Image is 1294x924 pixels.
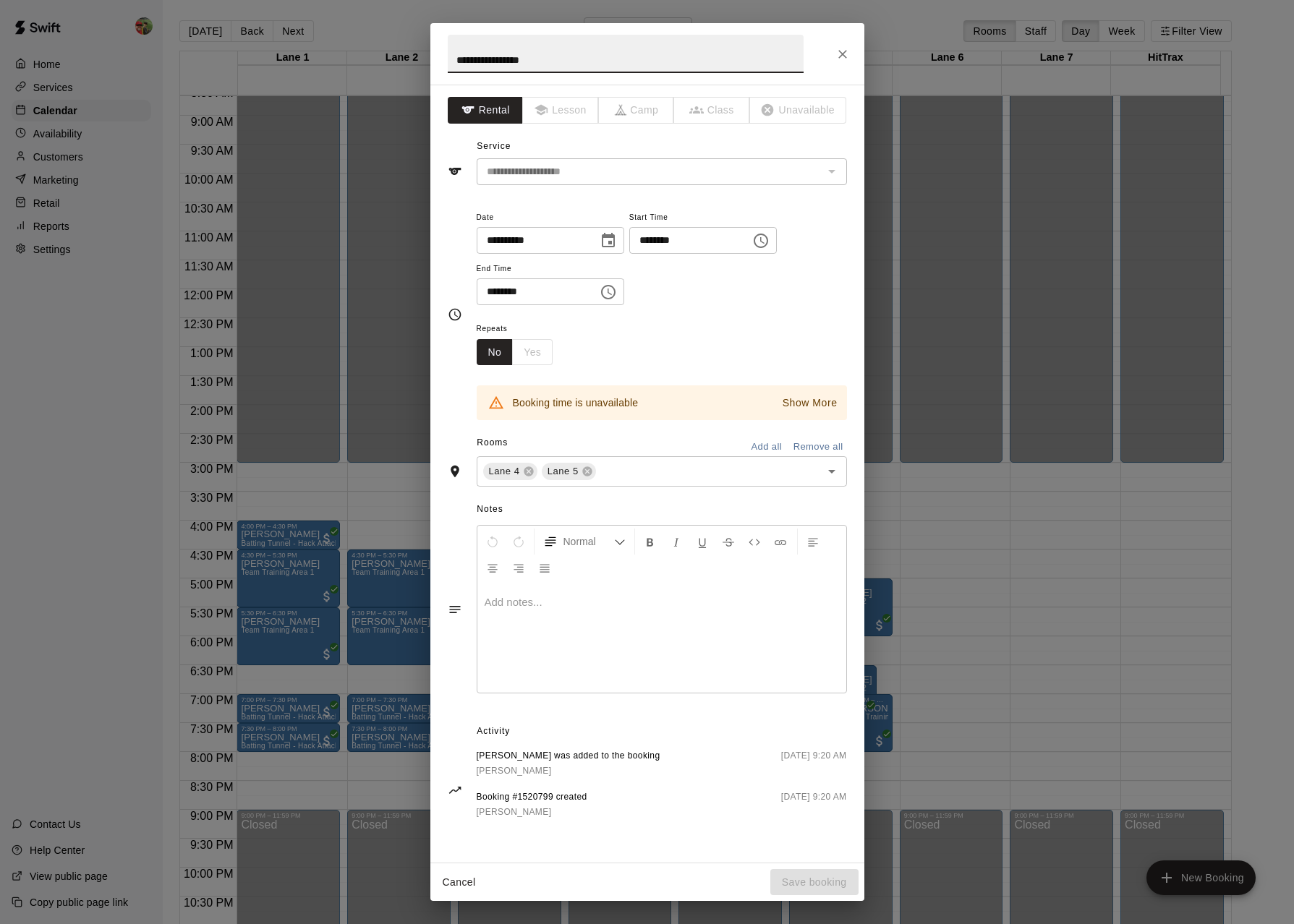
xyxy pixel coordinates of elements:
[436,869,482,896] button: Cancel
[448,307,462,322] svg: Timing
[477,763,660,779] a: [PERSON_NAME]
[477,339,553,366] div: outlined button group
[506,555,531,581] button: Right Align
[537,529,631,555] button: Formatting Options
[638,529,663,555] button: Format Bold
[629,208,777,228] span: Start Time
[690,529,715,555] button: Format Underline
[750,97,847,124] span: The type of an existing booking cannot be changed
[477,766,552,776] span: [PERSON_NAME]
[563,534,614,549] span: Normal
[477,749,660,763] span: [PERSON_NAME] was added to the booking
[599,97,675,124] span: The type of an existing booking cannot be changed
[477,720,846,743] span: Activity
[742,529,767,555] button: Insert Code
[768,529,793,555] button: Insert Link
[483,464,526,479] span: Lane 4
[480,555,505,581] button: Center Align
[477,790,587,805] span: Booking #1520799 created
[483,463,537,480] div: Lane 4
[779,393,841,414] button: Show More
[477,158,847,185] div: The service of an existing booking cannot be changed
[781,790,847,820] span: [DATE] 9:20 AM
[783,395,838,411] p: Show More
[448,97,524,124] button: Rental
[664,529,689,555] button: Format Italics
[822,461,842,482] button: Open
[542,464,584,479] span: Lane 5
[480,529,505,555] button: Undo
[830,41,856,67] button: Close
[542,463,596,480] div: Lane 5
[790,436,847,458] button: Remove all
[744,436,790,458] button: Add all
[477,320,565,339] span: Repeats
[477,260,624,279] span: End Time
[781,749,847,779] span: [DATE] 9:20 AM
[477,339,514,366] button: No
[532,555,557,581] button: Justify Align
[477,807,552,817] span: [PERSON_NAME]
[448,783,462,797] svg: Activity
[513,390,639,416] div: Booking time is unavailable
[801,529,825,555] button: Left Align
[448,464,462,479] svg: Rooms
[674,97,750,124] span: The type of an existing booking cannot be changed
[746,226,775,255] button: Choose time, selected time is 6:30 PM
[477,141,511,151] span: Service
[477,498,846,521] span: Notes
[477,208,624,228] span: Date
[716,529,741,555] button: Format Strikethrough
[594,226,623,255] button: Choose date, selected date is Oct 15, 2025
[594,278,623,307] button: Choose time, selected time is 7:30 PM
[448,164,462,179] svg: Service
[477,805,587,820] a: [PERSON_NAME]
[506,529,531,555] button: Redo
[523,97,599,124] span: The type of an existing booking cannot be changed
[477,437,508,448] span: Rooms
[448,602,462,617] svg: Notes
